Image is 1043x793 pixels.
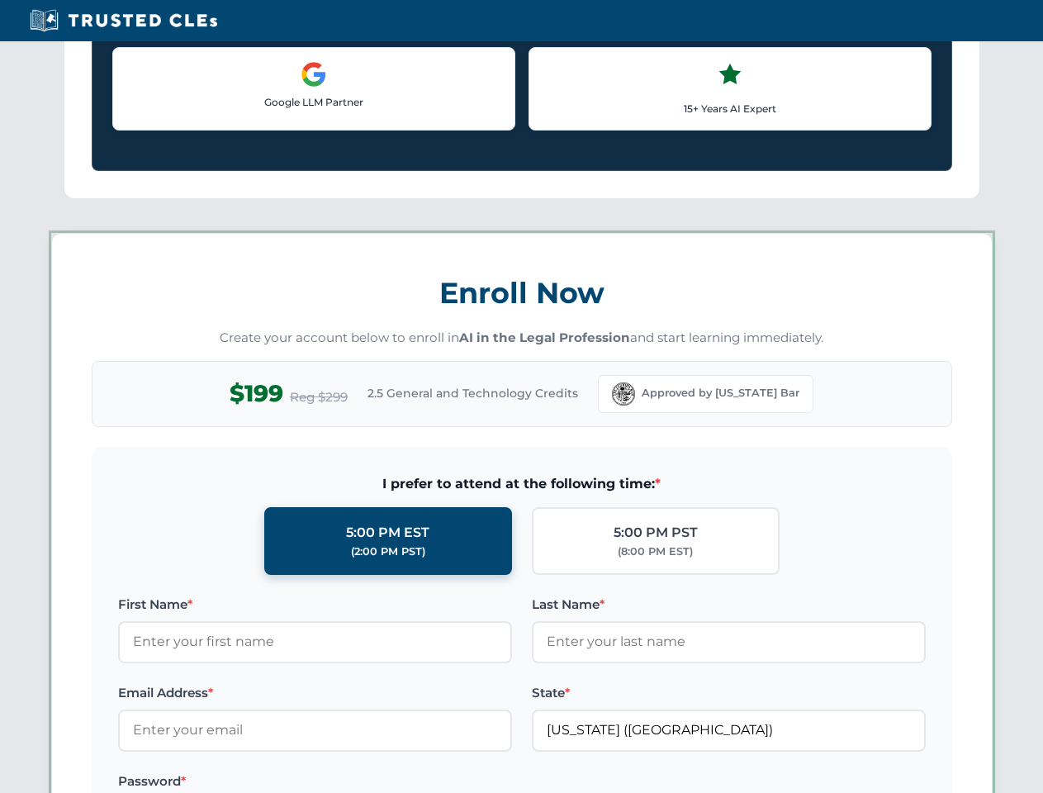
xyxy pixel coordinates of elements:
img: Trusted CLEs [25,8,222,33]
p: Google LLM Partner [126,94,501,110]
div: 5:00 PM EST [346,522,429,544]
strong: AI in the Legal Profession [459,330,630,345]
p: Create your account below to enroll in and start learning immediately. [92,329,952,348]
input: Enter your email [118,710,512,751]
div: 5:00 PM PST [614,522,698,544]
img: Florida Bar [612,382,635,406]
span: I prefer to attend at the following time: [118,473,926,495]
label: Last Name [532,595,926,615]
span: $199 [230,375,283,412]
input: Florida (FL) [532,710,926,751]
label: State [532,683,926,703]
input: Enter your last name [532,621,926,662]
img: Google [301,61,327,88]
label: Email Address [118,683,512,703]
input: Enter your first name [118,621,512,662]
div: (8:00 PM EST) [618,544,693,560]
label: First Name [118,595,512,615]
span: 2.5 General and Technology Credits [367,384,578,402]
label: Password [118,772,512,791]
h3: Enroll Now [92,267,952,319]
span: Approved by [US_STATE] Bar [642,385,799,401]
div: (2:00 PM PST) [351,544,425,560]
span: Reg $299 [290,387,348,407]
p: 15+ Years AI Expert [543,101,917,116]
